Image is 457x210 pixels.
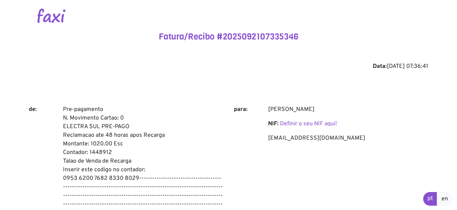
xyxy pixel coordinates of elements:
b: para: [234,106,248,113]
a: en [437,192,453,206]
a: pt [423,192,437,206]
p: [PERSON_NAME] [268,105,428,114]
b: de: [29,106,37,113]
b: Data: [373,63,387,70]
b: NIF: [268,120,279,127]
p: [EMAIL_ADDRESS][DOMAIN_NAME] [268,134,428,143]
h4: Fatura/Recibo #2025092107335346 [29,32,428,42]
div: [DATE] 07:36:41 [29,62,428,71]
a: Definir o seu NIF aqui! [280,120,337,127]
